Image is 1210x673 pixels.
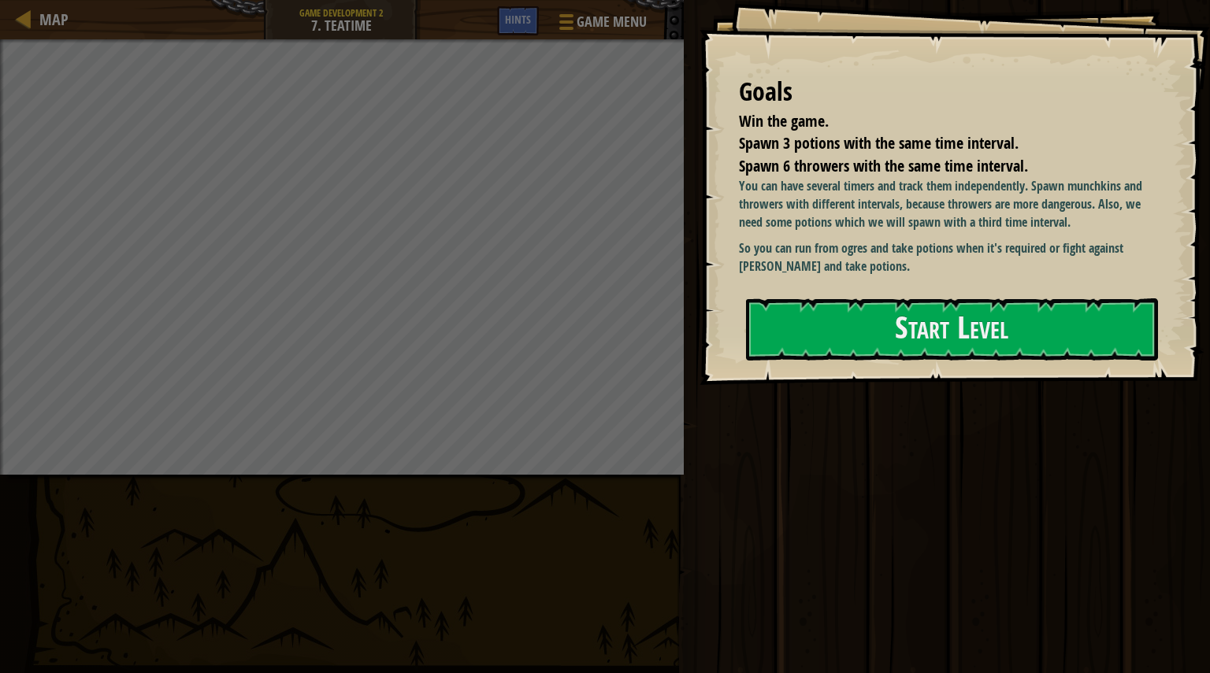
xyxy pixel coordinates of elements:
button: Start Level [746,298,1158,361]
a: Map [32,9,69,30]
p: So you can run from ogres and take potions when it's required or fight against [PERSON_NAME] and ... [739,239,1167,275]
span: Game Menu [577,12,647,32]
span: Spawn 6 throwers with the same time interval. [739,155,1028,176]
li: Win the game. [719,110,1151,133]
span: Map [39,9,69,30]
span: Spawn 3 potions with the same time interval. [739,132,1019,153]
li: Spawn 3 potions with the same time interval. [719,132,1151,155]
button: Game Menu [547,6,656,43]
li: Spawn 6 throwers with the same time interval. [719,155,1151,178]
p: You can have several timers and track them independently. Spawn munchkins and throwers with diffe... [739,177,1167,231]
span: Hints [505,12,531,27]
div: Goals [739,74,1155,110]
span: Win the game. [739,110,829,131]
